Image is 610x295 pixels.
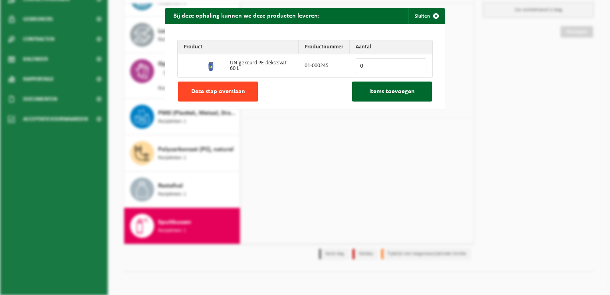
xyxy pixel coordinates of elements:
[191,88,245,95] span: Deze stap overslaan
[224,54,299,77] td: UN-gekeurd PE-dekselvat 60 L
[299,54,350,77] td: 01-000245
[352,82,432,102] button: Items toevoegen
[408,8,444,24] button: Sluiten
[369,88,415,95] span: Items toevoegen
[350,40,432,54] th: Aantal
[165,8,327,23] h2: Bij deze ophaling kunnen we deze producten leveren:
[178,40,299,54] th: Product
[178,82,258,102] button: Deze stap overslaan
[205,59,218,72] img: 01-000245
[299,40,350,54] th: Productnummer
